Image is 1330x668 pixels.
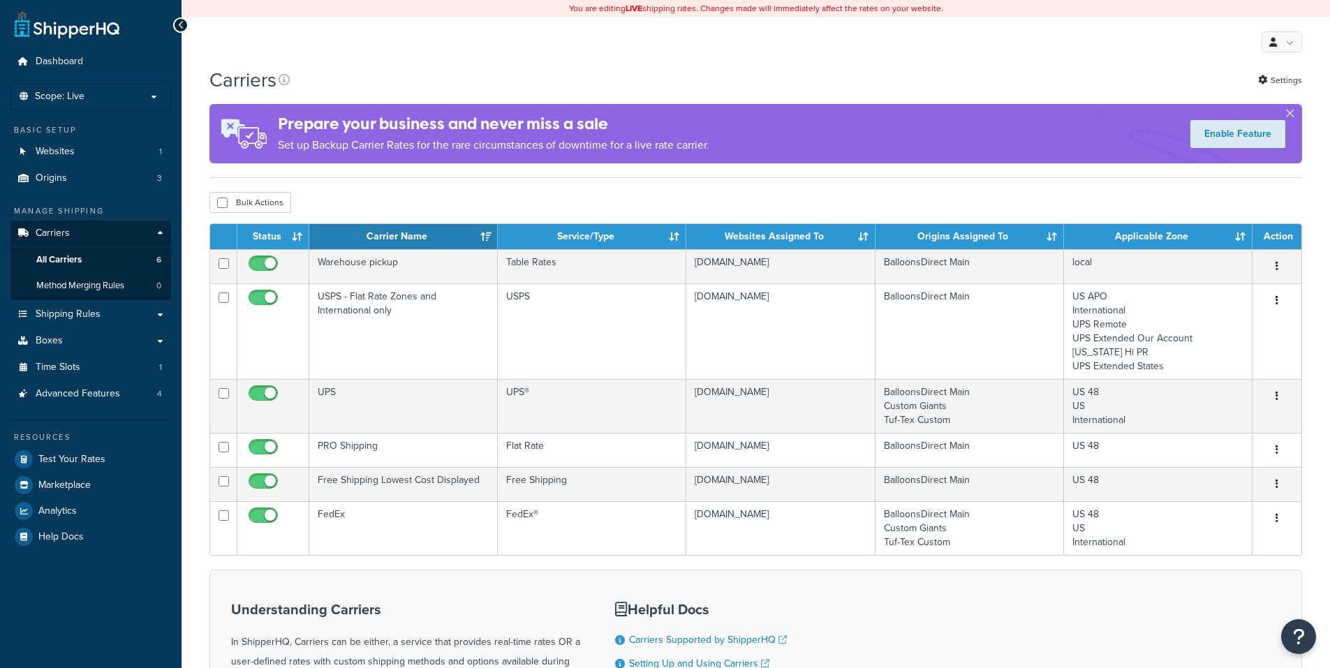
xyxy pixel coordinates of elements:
span: 4 [157,388,162,400]
td: FedEx® [498,501,686,555]
a: Enable Feature [1190,120,1285,148]
li: Boxes [10,328,171,354]
li: Advanced Features [10,381,171,407]
li: Carriers [10,221,171,300]
span: 6 [156,254,161,266]
td: BalloonsDirect Main [875,249,1064,283]
a: Method Merging Rules 0 [10,273,171,299]
th: Origins Assigned To: activate to sort column ascending [875,224,1064,249]
td: FedEx [309,501,498,555]
td: USPS [498,283,686,379]
td: BalloonsDirect Main Custom Giants Tuf-Tex Custom [875,501,1064,555]
td: BalloonsDirect Main Custom Giants Tuf-Tex Custom [875,379,1064,433]
span: Advanced Features [36,388,120,400]
a: Analytics [10,498,171,524]
div: Basic Setup [10,124,171,136]
td: Free Shipping [498,467,686,501]
a: Shipping Rules [10,302,171,327]
td: Warehouse pickup [309,249,498,283]
td: US APO International UPS Remote UPS Extended Our Account [US_STATE] Hi PR UPS Extended States [1064,283,1253,379]
span: 0 [156,280,161,292]
td: [DOMAIN_NAME] [686,467,875,501]
span: Shipping Rules [36,309,101,320]
span: Method Merging Rules [36,280,124,292]
td: BalloonsDirect Main [875,467,1064,501]
td: BalloonsDirect Main [875,283,1064,379]
span: 1 [159,362,162,373]
span: 1 [159,146,162,158]
a: Marketplace [10,473,171,498]
div: Resources [10,431,171,443]
a: ShipperHQ Home [15,10,119,38]
h3: Understanding Carriers [231,602,580,617]
td: [DOMAIN_NAME] [686,501,875,555]
td: PRO Shipping [309,433,498,467]
th: Status: activate to sort column ascending [237,224,309,249]
span: Dashboard [36,56,83,68]
a: Carriers [10,221,171,246]
td: Table Rates [498,249,686,283]
a: Help Docs [10,524,171,549]
a: Settings [1258,70,1302,90]
b: LIVE [626,2,642,15]
h1: Carriers [209,66,276,94]
span: Origins [36,172,67,184]
td: [DOMAIN_NAME] [686,249,875,283]
span: Scope: Live [35,91,84,103]
td: US 48 US International [1064,379,1253,433]
th: Action [1253,224,1301,249]
li: Time Slots [10,355,171,380]
button: Open Resource Center [1281,619,1316,654]
span: 3 [157,172,162,184]
a: Time Slots 1 [10,355,171,380]
td: US 48 US International [1064,501,1253,555]
td: BalloonsDirect Main [875,433,1064,467]
span: Boxes [36,335,63,347]
span: Websites [36,146,75,158]
td: [DOMAIN_NAME] [686,283,875,379]
a: Advanced Features 4 [10,381,171,407]
th: Service/Type: activate to sort column ascending [498,224,686,249]
th: Carrier Name: activate to sort column ascending [309,224,498,249]
a: All Carriers 6 [10,247,171,273]
a: Carriers Supported by ShipperHQ [629,632,787,647]
button: Bulk Actions [209,192,291,213]
td: USPS - Flat Rate Zones and International only [309,283,498,379]
li: Origins [10,165,171,191]
li: All Carriers [10,247,171,273]
li: Method Merging Rules [10,273,171,299]
img: ad-rules-rateshop-fe6ec290ccb7230408bd80ed9643f0289d75e0ffd9eb532fc0e269fcd187b520.png [209,104,278,163]
td: Free Shipping Lowest Cost Displayed [309,467,498,501]
td: UPS® [498,379,686,433]
td: Flat Rate [498,433,686,467]
span: Time Slots [36,362,80,373]
a: Origins 3 [10,165,171,191]
span: All Carriers [36,254,82,266]
span: Analytics [38,505,77,517]
h4: Prepare your business and never miss a sale [278,112,709,135]
span: Help Docs [38,531,84,543]
th: Websites Assigned To: activate to sort column ascending [686,224,875,249]
div: Manage Shipping [10,205,171,217]
li: Websites [10,139,171,165]
a: Test Your Rates [10,447,171,472]
a: Websites 1 [10,139,171,165]
h3: Helpful Docs [615,602,797,617]
span: Marketplace [38,480,91,491]
a: Dashboard [10,49,171,75]
span: Carriers [36,228,70,239]
th: Applicable Zone: activate to sort column ascending [1064,224,1253,249]
td: US 48 [1064,467,1253,501]
td: UPS [309,379,498,433]
span: Test Your Rates [38,454,105,466]
td: local [1064,249,1253,283]
td: [DOMAIN_NAME] [686,379,875,433]
td: US 48 [1064,433,1253,467]
td: [DOMAIN_NAME] [686,433,875,467]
